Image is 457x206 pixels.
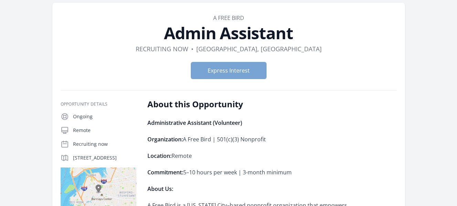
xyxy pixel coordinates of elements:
[61,25,397,41] h1: Admin Assistant
[147,152,172,160] strong: Location:
[73,141,136,148] p: Recruiting now
[196,44,322,54] dd: [GEOGRAPHIC_DATA], [GEOGRAPHIC_DATA]
[61,101,136,107] h3: Opportunity Details
[147,99,349,110] h2: About this Opportunity
[147,151,349,161] p: Remote
[147,135,183,143] strong: Organization:
[147,134,349,144] p: A Free Bird | 501(c)(3) Nonprofit
[73,127,136,134] p: Remote
[147,185,173,193] strong: About Us:
[136,44,188,54] dd: Recruiting now
[213,14,244,22] a: A Free Bird
[73,154,136,161] p: [STREET_ADDRESS]
[73,113,136,120] p: Ongoing
[147,119,242,127] strong: Administrative Assistant (Volunteer)
[147,169,183,176] strong: Commitment:
[147,167,349,177] p: 5–10 hours per week | 3-month minimum
[191,44,194,54] div: •
[191,62,267,79] button: Express Interest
